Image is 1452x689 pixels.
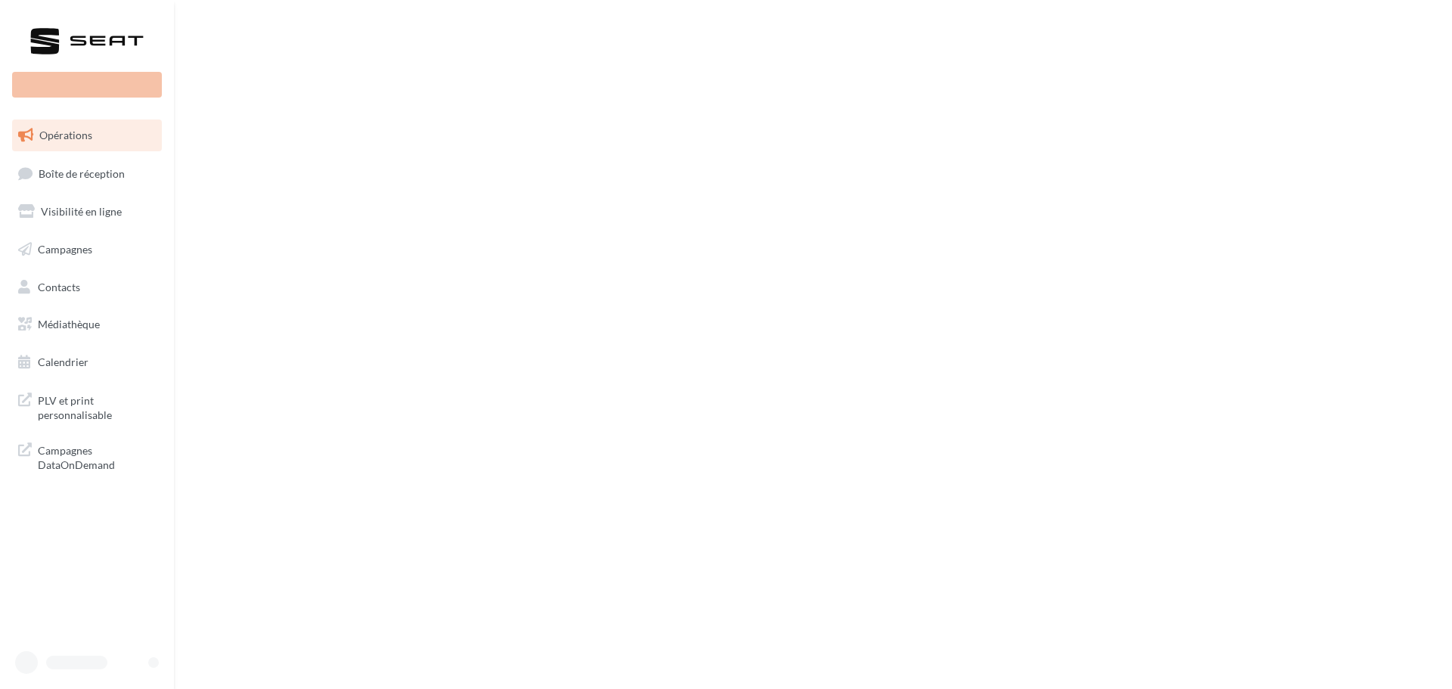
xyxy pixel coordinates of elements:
a: Visibilité en ligne [9,196,165,228]
span: Opérations [39,129,92,141]
a: PLV et print personnalisable [9,384,165,429]
span: Boîte de réception [39,166,125,179]
a: Contacts [9,272,165,303]
span: PLV et print personnalisable [38,390,156,423]
span: Médiathèque [38,318,100,331]
a: Médiathèque [9,309,165,340]
span: Campagnes [38,243,92,256]
span: Calendrier [38,355,88,368]
span: Campagnes DataOnDemand [38,440,156,473]
span: Contacts [38,280,80,293]
div: Nouvelle campagne [12,72,162,98]
a: Opérations [9,119,165,151]
span: Visibilité en ligne [41,205,122,218]
a: Campagnes [9,234,165,265]
a: Calendrier [9,346,165,378]
a: Campagnes DataOnDemand [9,434,165,479]
a: Boîte de réception [9,157,165,190]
